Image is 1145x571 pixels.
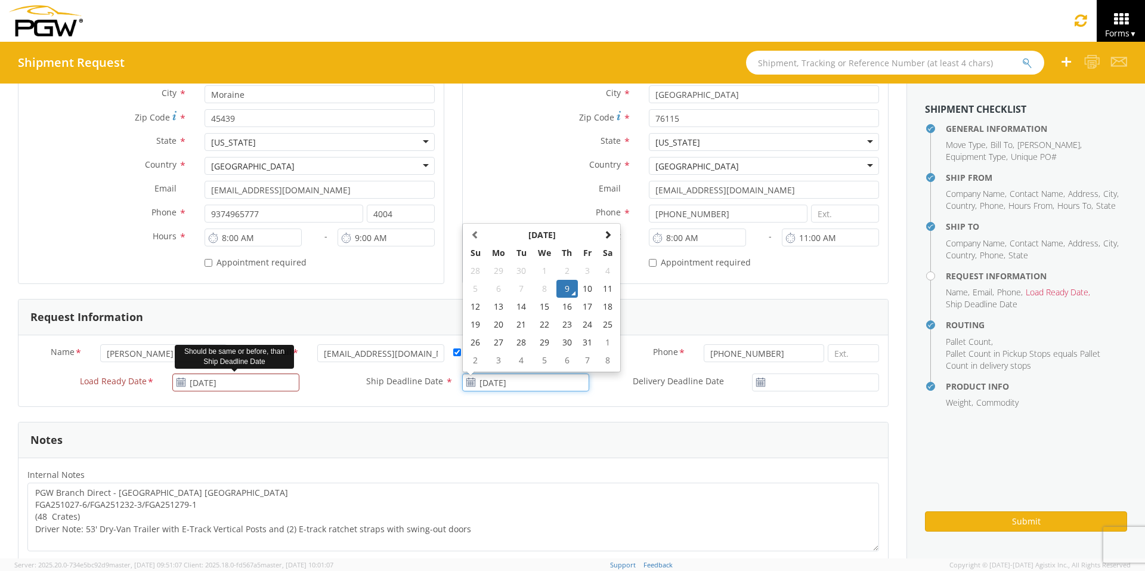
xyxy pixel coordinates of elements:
[1026,286,1088,298] span: Load Ready Date
[532,316,557,334] td: 22
[746,51,1044,75] input: Shipment, Tracking or Reference Number (at least 4 chars)
[151,206,177,218] span: Phone
[532,334,557,351] td: 29
[486,226,598,244] th: Select Month
[976,397,1019,408] span: Commodity
[211,137,256,149] div: [US_STATE]
[946,139,988,151] li: ,
[453,344,510,359] label: Merchant
[925,511,1127,532] button: Submit
[51,346,75,360] span: Name
[606,87,621,98] span: City
[946,397,973,409] li: ,
[946,320,1127,329] h4: Routing
[465,298,486,316] td: 12
[30,311,143,323] h3: Request Information
[486,262,511,280] td: 29
[556,334,577,351] td: 30
[579,112,614,123] span: Zip Code
[30,434,63,446] h3: Notes
[162,87,177,98] span: City
[465,334,486,351] td: 26
[153,230,177,242] span: Hours
[211,161,295,172] div: [GEOGRAPHIC_DATA]
[649,255,753,268] label: Appointment required
[486,334,511,351] td: 27
[973,286,992,298] span: Email
[532,280,557,298] td: 8
[980,200,1004,211] span: Phone
[828,344,879,362] input: Ext.
[598,262,618,280] td: 4
[1017,139,1080,150] span: [PERSON_NAME]
[946,237,1007,249] li: ,
[532,351,557,369] td: 5
[946,151,1006,162] span: Equipment Type
[1010,188,1063,199] span: Contact Name
[205,255,309,268] label: Appointment required
[465,351,486,369] td: 2
[946,151,1008,163] li: ,
[1103,188,1119,200] li: ,
[1129,29,1137,39] span: ▼
[578,316,598,334] td: 24
[511,316,532,334] td: 21
[643,560,673,569] a: Feedback
[154,183,177,194] span: Email
[980,249,1004,261] span: Phone
[653,346,678,360] span: Phone
[946,336,993,348] li: ,
[556,280,577,298] td: 9
[532,244,557,262] th: We
[1068,188,1098,199] span: Address
[1010,237,1063,249] span: Contact Name
[949,560,1131,570] span: Copyright © [DATE]-[DATE] Agistix Inc., All Rights Reserved
[991,139,1014,151] li: ,
[1096,200,1116,211] span: State
[1057,200,1093,212] li: ,
[261,560,333,569] span: master, [DATE] 10:01:07
[578,298,598,316] td: 17
[156,135,177,146] span: State
[769,230,772,242] span: -
[27,469,85,480] span: Internal Notes
[599,183,621,194] span: Email
[598,334,618,351] td: 1
[578,334,598,351] td: 31
[946,249,977,261] li: ,
[578,280,598,298] td: 10
[471,230,479,239] span: Previous Month
[532,298,557,316] td: 15
[1008,249,1028,261] span: State
[511,298,532,316] td: 14
[366,375,443,387] span: Ship Deadline Date
[578,244,598,262] th: Fr
[598,316,618,334] td: 25
[946,188,1005,199] span: Company Name
[946,271,1127,280] h4: Request Information
[946,173,1127,182] h4: Ship From
[1103,237,1117,249] span: City
[556,244,577,262] th: Th
[465,262,486,280] td: 28
[578,351,598,369] td: 7
[511,334,532,351] td: 28
[465,316,486,334] td: 19
[486,280,511,298] td: 6
[598,280,618,298] td: 11
[135,112,170,123] span: Zip Code
[18,56,125,69] h4: Shipment Request
[991,139,1013,150] span: Bill To
[596,206,621,218] span: Phone
[946,286,970,298] li: ,
[946,139,986,150] span: Move Type
[532,262,557,280] td: 1
[1010,188,1065,200] li: ,
[946,124,1127,133] h4: General Information
[946,382,1127,391] h4: Product Info
[145,159,177,170] span: Country
[367,205,435,223] input: Ext.
[655,161,739,172] div: [GEOGRAPHIC_DATA]
[946,222,1127,231] h4: Ship To
[925,103,1026,116] strong: Shipment Checklist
